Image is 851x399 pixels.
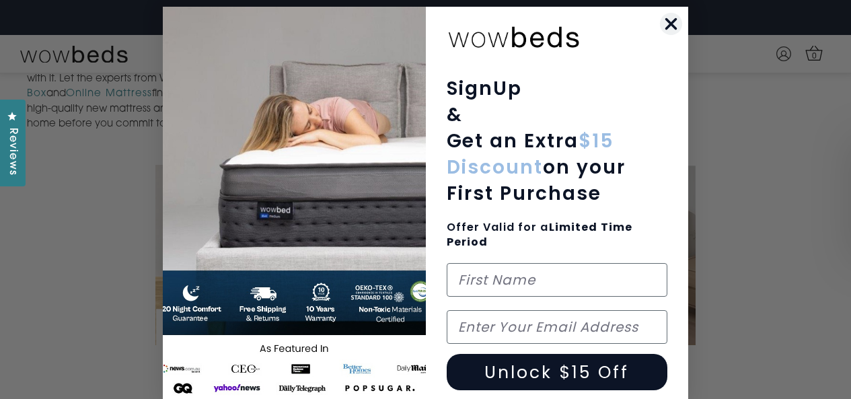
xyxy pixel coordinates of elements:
[447,17,581,55] img: wowbeds-logo-2
[447,128,614,180] span: $15 Discount
[447,75,523,102] span: SignUp
[447,102,463,128] span: &
[659,12,683,36] button: Close dialog
[447,354,668,390] button: Unlock $15 Off
[447,310,668,344] input: Enter Your Email Address
[447,263,668,297] input: First Name
[447,219,633,250] span: Limited Time Period
[447,219,633,250] span: Offer Valid for a
[3,128,21,176] span: Reviews
[447,128,626,207] span: Get an Extra on your First Purchase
